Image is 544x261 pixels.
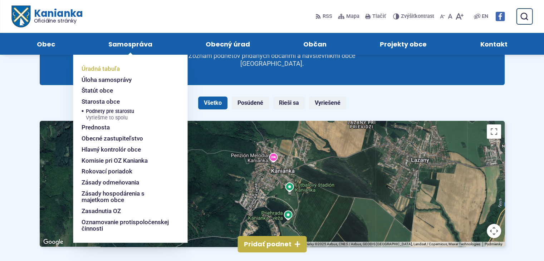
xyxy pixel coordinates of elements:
[11,6,30,28] img: Prejsť na domovskú stránku
[401,14,434,20] span: kontrast
[364,9,387,24] button: Tlačiť
[82,63,170,74] a: Úradná tabuľa
[206,33,250,55] span: Obecný úrad
[82,155,148,166] span: Komisie pri OZ Kanianka
[82,217,170,234] a: Oznamovanie protispoločenskej činnosti
[82,74,170,85] a: Úloha samosprávy
[82,85,170,96] a: Štatút obce
[446,9,454,24] button: Nastaviť pôvodnú veľkosť písma
[237,236,307,252] button: Pridať podnet
[82,177,139,188] span: Zásady odmeňovania
[454,9,465,24] button: Zväčšiť veľkosť písma
[186,33,269,55] a: Obecný úrad
[82,166,132,177] span: Rokovací poriadok
[232,97,269,109] a: Posúdené
[82,206,121,217] span: Zasadnutia OZ
[272,242,480,246] span: Údaje máp ©2025 Obrázky ©2025 Airbus, CNES / Airbus, GEODIS [GEOGRAPHIC_DATA], Landsat / Copernic...
[86,107,134,122] span: Podnety pre starostu
[346,12,359,21] span: Mapa
[186,52,358,68] p: Zoznam podnetov pridaných občanmi a návštevníkmi obce [GEOGRAPHIC_DATA].
[30,9,82,24] span: Kanianka
[380,33,427,55] span: Projekty obce
[309,97,346,109] a: Vyriešené
[41,237,65,247] a: Otvoriť túto oblasť v Mapách Google (otvorí nové okno)
[37,33,55,55] span: Obec
[82,188,170,206] a: Zásady hospodárenia s majetkom obce
[372,14,386,20] span: Tlačiť
[82,133,143,144] span: Obecné zastupiteľstvo
[315,9,334,24] a: RSS
[361,33,446,55] a: Projekty obce
[480,12,490,21] a: EN
[89,33,172,55] a: Samospráva
[198,97,227,109] a: Všetko
[82,144,170,155] a: Hlavný kontrolór obce
[82,166,170,177] a: Rokovací poriadok
[303,33,327,55] span: Občan
[461,33,527,55] a: Kontakt
[393,9,436,24] button: Zvýšiťkontrast
[82,155,170,166] a: Komisie pri OZ Kanianka
[401,13,415,19] span: Zvýšiť
[323,12,332,21] span: RSS
[82,177,170,188] a: Zásady odmeňovania
[86,115,134,121] span: Vyriešme to spolu
[284,33,346,55] a: Občan
[82,144,141,155] span: Hlavný kontrolór obce
[82,133,170,144] a: Obecné zastupiteľstvo
[82,96,120,107] span: Starosta obce
[480,33,507,55] span: Kontakt
[487,124,501,139] button: Prepnúť zobrazenie na celú obrazovku
[34,18,83,23] span: Oficiálne stránky
[487,224,501,238] button: Ovládať kameru na mape
[82,96,170,107] a: Starosta obce
[82,74,132,85] span: Úloha samosprávy
[438,9,446,24] button: Zmenšiť veľkosť písma
[495,12,505,21] img: Prejsť na Facebook stránku
[108,33,152,55] span: Samospráva
[273,97,305,109] a: Rieši sa
[17,33,74,55] a: Obec
[82,122,110,133] span: Prednosta
[82,63,120,74] span: Úradná tabuľa
[40,121,505,247] div: Mapa podnetov
[82,206,170,217] a: Zasadnutia OZ
[482,12,488,21] span: EN
[82,122,170,133] a: Prednosta
[41,237,65,247] img: Google
[11,6,83,28] a: Logo Kanianka, prejsť na domovskú stránku.
[337,9,361,24] a: Mapa
[244,240,291,248] span: Pridať podnet
[86,107,170,122] a: Podnety pre starostuVyriešme to spolu
[82,85,113,96] span: Štatút obce
[485,242,503,246] a: Podmienky (otvorí sa na novej karte)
